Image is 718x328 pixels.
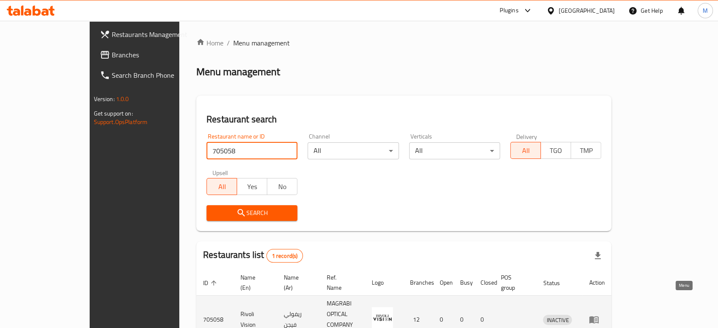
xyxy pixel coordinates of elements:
[409,142,500,159] div: All
[240,181,264,193] span: Yes
[112,50,203,60] span: Branches
[501,272,526,293] span: POS group
[93,45,209,65] a: Branches
[327,272,354,293] span: Ref. Name
[196,38,611,48] nav: breadcrumb
[543,278,571,288] span: Status
[196,38,223,48] a: Home
[514,144,537,157] span: All
[574,144,598,157] span: TMP
[94,116,148,127] a: Support.OpsPlatform
[453,270,474,296] th: Busy
[112,29,203,40] span: Restaurants Management
[206,205,297,221] button: Search
[206,178,237,195] button: All
[544,144,568,157] span: TGO
[203,249,303,263] h2: Restaurants list
[500,6,518,16] div: Plugins
[582,270,611,296] th: Action
[237,178,267,195] button: Yes
[196,65,280,79] h2: Menu management
[266,249,303,263] div: Total records count
[588,246,608,266] div: Export file
[93,65,209,85] a: Search Branch Phone
[267,252,303,260] span: 1 record(s)
[210,181,234,193] span: All
[571,142,601,159] button: TMP
[112,70,203,80] span: Search Branch Phone
[284,272,310,293] span: Name (Ar)
[206,142,297,159] input: Search for restaurant name or ID..
[206,113,601,126] h2: Restaurant search
[474,270,494,296] th: Closed
[227,38,230,48] li: /
[203,278,219,288] span: ID
[516,133,537,139] label: Delivery
[240,272,267,293] span: Name (En)
[267,178,297,195] button: No
[116,93,129,105] span: 1.0.0
[308,142,399,159] div: All
[510,142,541,159] button: All
[433,270,453,296] th: Open
[543,315,572,325] span: INACTIVE
[213,208,291,218] span: Search
[703,6,708,15] span: M
[559,6,615,15] div: [GEOGRAPHIC_DATA]
[212,170,228,175] label: Upsell
[365,270,403,296] th: Logo
[94,108,133,119] span: Get support on:
[94,93,115,105] span: Version:
[271,181,294,193] span: No
[540,142,571,159] button: TGO
[233,38,290,48] span: Menu management
[93,24,209,45] a: Restaurants Management
[403,270,433,296] th: Branches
